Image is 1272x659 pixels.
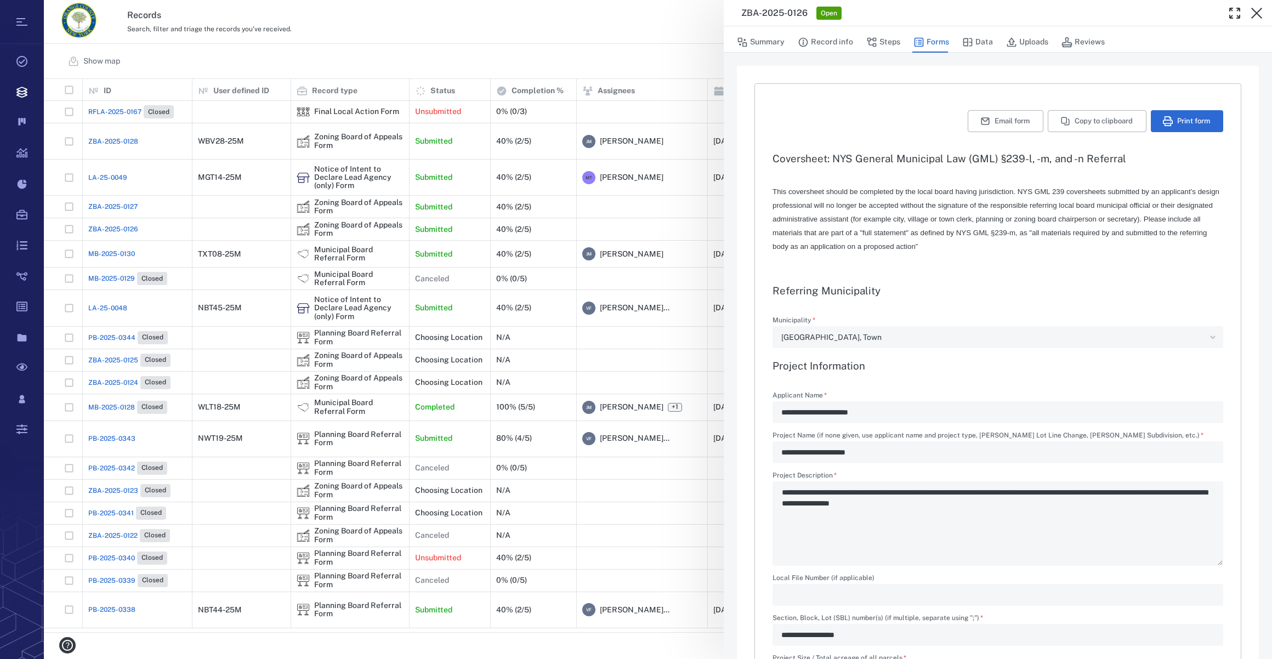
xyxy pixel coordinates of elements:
[1006,32,1048,53] button: Uploads
[1061,32,1105,53] button: Reviews
[773,615,1223,624] label: Section, Block, Lot (SBL) number(s) (if multiple, separate using ";")
[1151,110,1223,132] button: Print form
[773,152,1223,165] h3: Coversheet: NYS General Municipal Law (GML) §239-l, -m, and -n Referral
[773,441,1223,463] div: Project Name (if none given, use applicant name and project type, e.g. Smith Lot Line Change, Jon...
[1048,110,1146,132] button: Copy to clipboard
[773,401,1223,423] div: Applicant Name
[781,331,1206,344] div: [GEOGRAPHIC_DATA], Town
[798,32,853,53] button: Record info
[773,188,1219,251] span: This coversheet should be completed by the local board having jurisdiction. NYS GML 239 covershee...
[25,8,47,18] span: Help
[773,624,1223,646] div: Section, Block, Lot (SBL) number(s) (if multiple, separate using ";")
[737,32,785,53] button: Summary
[773,359,1223,372] h3: Project Information
[962,32,993,53] button: Data
[773,284,1223,297] h3: Referring Municipality
[773,317,1223,326] label: Municipality
[773,584,1223,606] div: Local File Number (if applicable)
[773,326,1223,348] div: Municipality
[866,32,900,53] button: Steps
[773,392,1223,401] label: Applicant Name
[1224,2,1246,24] button: Toggle Fullscreen
[741,7,808,20] h3: ZBA-2025-0126
[819,9,839,18] span: Open
[1246,2,1268,24] button: Close
[773,472,1223,481] label: Project Description
[773,432,1223,441] label: Project Name (if none given, use applicant name and project type, [PERSON_NAME] Lot Line Change, ...
[913,32,949,53] button: Forms
[968,110,1043,132] button: Email form
[773,575,1223,584] label: Local File Number (if applicable)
